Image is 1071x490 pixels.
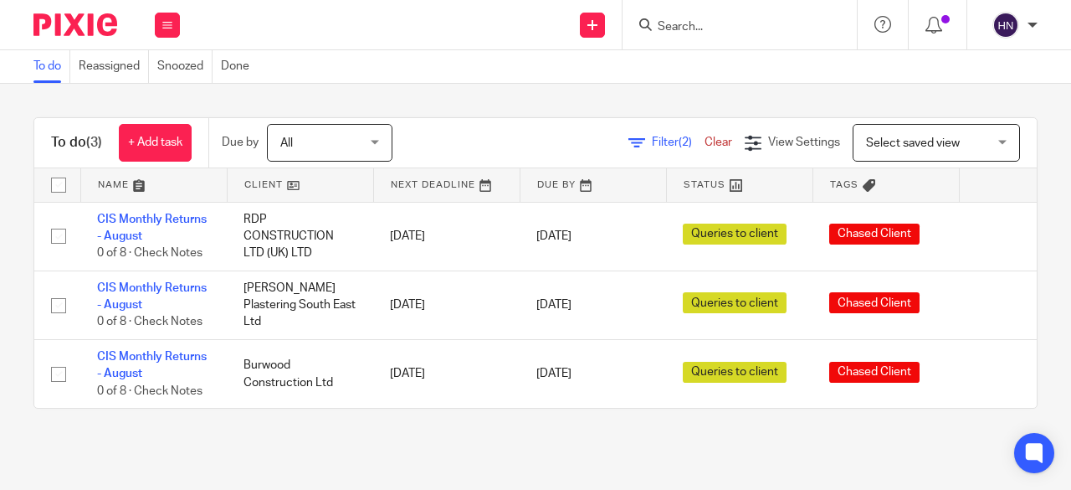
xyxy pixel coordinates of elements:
a: Reassigned [79,50,149,83]
span: Select saved view [866,137,960,149]
td: [PERSON_NAME] Plastering South East Ltd [227,271,373,339]
td: [DATE] [373,202,520,271]
td: [DATE] [373,339,520,408]
span: Queries to client [683,292,787,313]
span: 0 of 8 · Check Notes [97,385,202,397]
span: All [280,137,293,149]
span: Chased Client [829,362,920,383]
a: CIS Monthly Returns - August [97,282,207,311]
span: Filter [652,137,705,148]
span: Chased Client [829,224,920,245]
td: RDP CONSTRUCTION LTD (UK) LTD [227,202,373,271]
span: [DATE] [536,299,571,311]
span: [DATE] [536,368,571,379]
a: Clear [705,137,732,148]
span: [DATE] [536,230,571,242]
span: 0 of 8 · Check Notes [97,317,202,328]
span: (2) [679,137,692,148]
a: Snoozed [157,50,213,83]
span: Queries to client [683,362,787,383]
span: Queries to client [683,224,787,245]
input: Search [656,20,807,35]
img: svg%3E [992,12,1019,39]
p: Due by [222,134,259,151]
span: View Settings [768,137,840,148]
a: Done [221,50,258,83]
a: CIS Monthly Returns - August [97,351,207,379]
a: To do [33,50,70,83]
h1: To do [51,134,102,152]
span: (3) [86,136,102,149]
span: Tags [830,180,858,189]
span: 0 of 8 · Check Notes [97,247,202,259]
td: Burwood Construction Ltd [227,339,373,408]
img: Pixie [33,13,117,36]
td: [DATE] [373,271,520,339]
span: Chased Client [829,292,920,313]
a: CIS Monthly Returns - August [97,214,207,242]
a: + Add task [119,124,192,162]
